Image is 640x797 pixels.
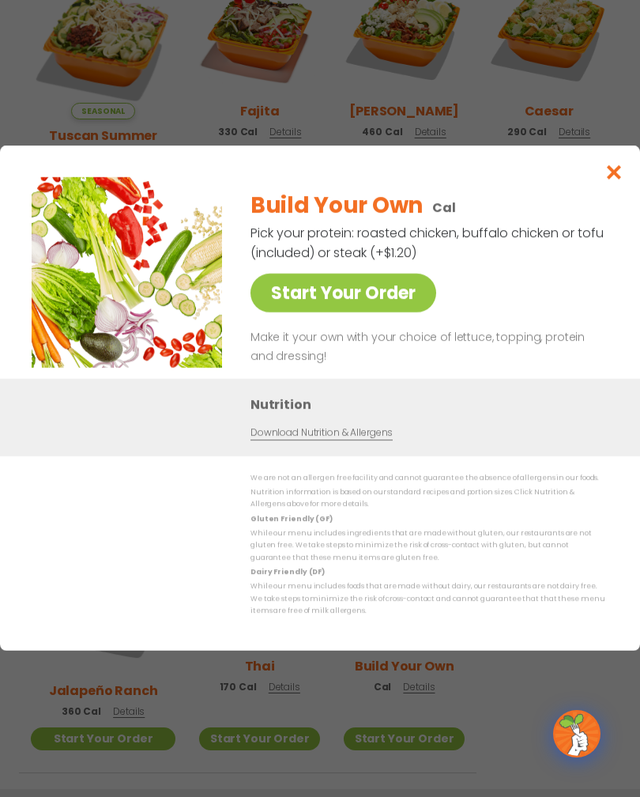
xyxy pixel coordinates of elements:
button: Close modal [589,145,640,198]
img: wpChatIcon [555,712,599,756]
a: Download Nutrition & Allergens [250,425,393,440]
h2: Build Your Own [250,189,423,222]
p: Pick your protein: roasted chicken, buffalo chicken or tofu (included) or steak (+$1.20) [250,223,606,263]
p: While our menu includes foods that are made without dairy, our restaurants are not dairy free. We... [250,581,608,618]
a: Start Your Order [250,274,436,312]
p: Make it your own with your choice of lettuce, topping, protein and dressing! [250,328,608,366]
strong: Dairy Friendly (DF) [250,567,325,576]
p: We are not an allergen free facility and cannot guarantee the absence of allergens in our foods. [250,472,608,484]
p: Nutrition information is based on our standard recipes and portion sizes. Click Nutrition & Aller... [250,487,608,512]
p: Cal [432,198,456,217]
h3: Nutrition [250,395,616,414]
p: While our menu includes ingredients that are made without gluten, our restaurants are not gluten ... [250,527,608,564]
img: Featured product photo for Build Your Own [32,177,222,368]
strong: Gluten Friendly (GF) [250,514,333,523]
